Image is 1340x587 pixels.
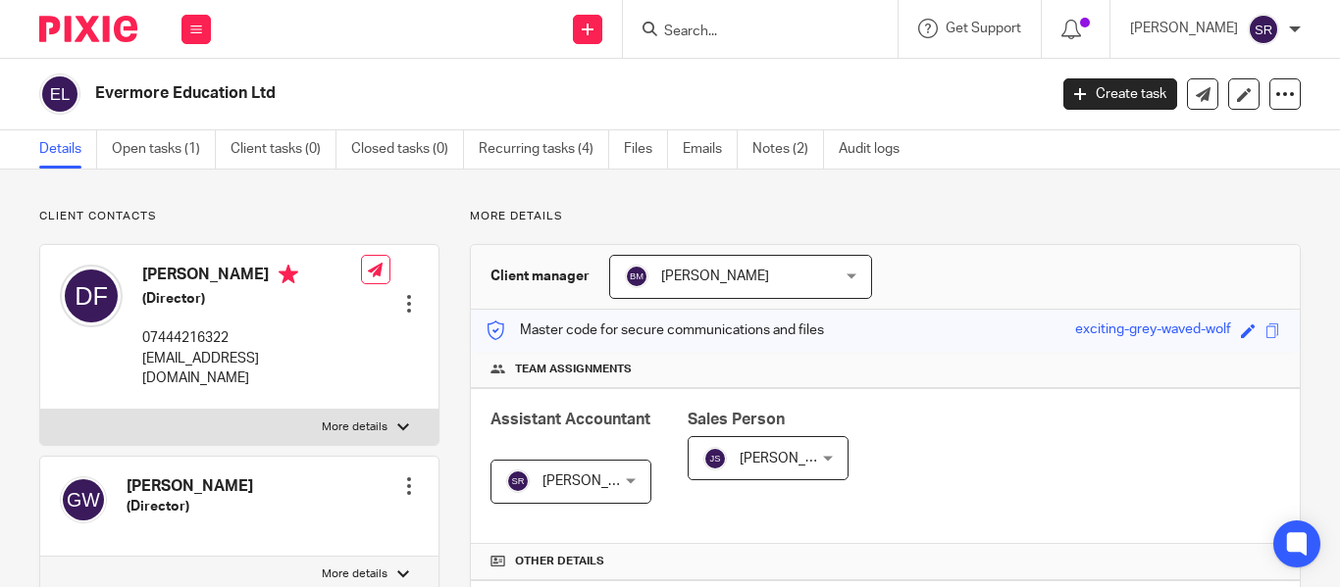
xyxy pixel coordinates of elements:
[322,419,387,435] p: More details
[688,412,785,427] span: Sales Person
[142,265,361,289] h4: [PERSON_NAME]
[683,130,738,169] a: Emails
[1063,78,1177,110] a: Create task
[703,447,727,470] img: svg%3E
[142,289,361,309] h5: (Director)
[625,265,648,288] img: svg%3E
[351,130,464,169] a: Closed tasks (0)
[142,349,361,389] p: [EMAIL_ADDRESS][DOMAIN_NAME]
[740,452,848,465] span: [PERSON_NAME]
[490,412,650,427] span: Assistant Accountant
[470,209,1301,224] p: More details
[60,476,107,523] img: svg%3E
[479,130,609,169] a: Recurring tasks (4)
[515,362,632,377] span: Team assignments
[39,16,137,42] img: Pixie
[112,130,216,169] a: Open tasks (1)
[60,265,123,327] img: svg%3E
[624,130,668,169] a: Files
[946,22,1021,35] span: Get Support
[661,269,769,283] span: [PERSON_NAME]
[839,130,914,169] a: Audit logs
[39,209,439,224] p: Client contacts
[506,469,530,493] img: svg%3E
[1248,14,1279,45] img: svg%3E
[127,476,253,497] h4: [PERSON_NAME]
[542,474,650,488] span: [PERSON_NAME]
[1075,319,1231,342] div: exciting-grey-waved-wolf
[39,73,80,115] img: svg%3E
[662,24,839,41] input: Search
[127,497,253,516] h5: (Director)
[231,130,336,169] a: Client tasks (0)
[490,267,590,286] h3: Client manager
[752,130,824,169] a: Notes (2)
[322,566,387,582] p: More details
[95,83,847,104] h2: Evermore Education Ltd
[1130,19,1238,38] p: [PERSON_NAME]
[515,554,604,569] span: Other details
[142,328,361,348] p: 07444216322
[279,265,298,284] i: Primary
[486,320,824,340] p: Master code for secure communications and files
[39,130,97,169] a: Details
